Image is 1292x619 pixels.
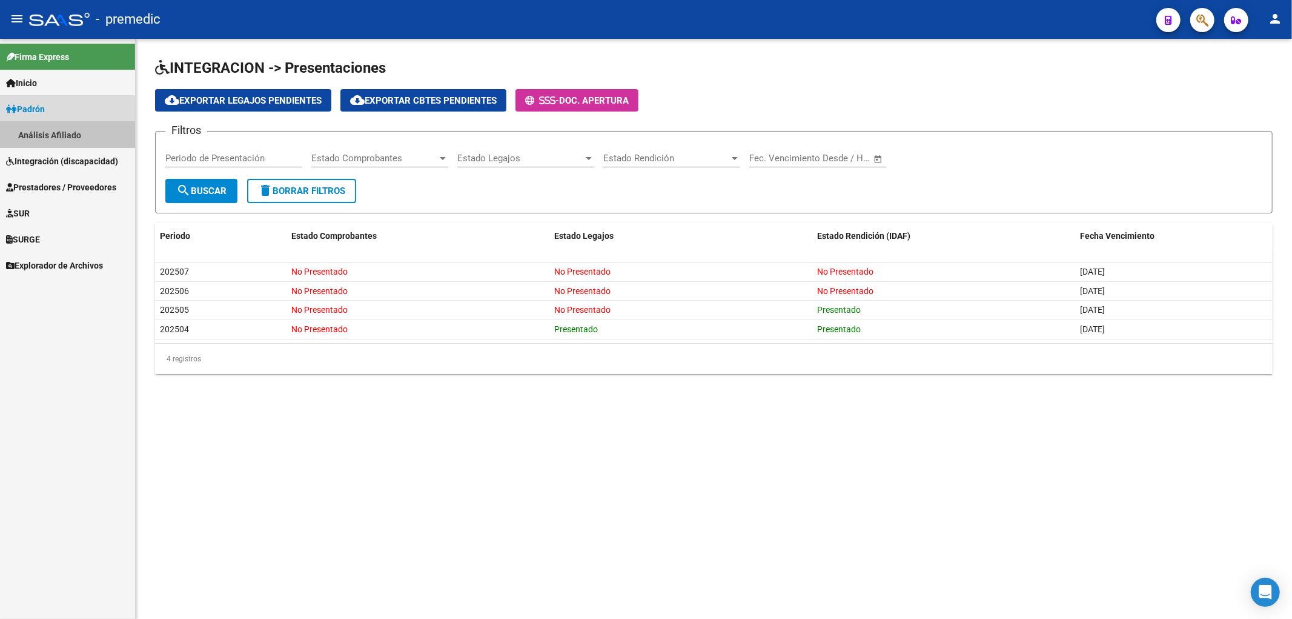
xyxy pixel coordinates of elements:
span: Fecha Vencimiento [1080,231,1155,241]
mat-icon: search [176,183,191,198]
span: No Presentado [554,286,611,296]
button: Buscar [165,179,237,203]
div: 4 registros [155,344,1273,374]
span: No Presentado [291,305,348,315]
span: 202507 [160,267,189,276]
span: INTEGRACION -> Presentaciones [155,59,386,76]
input: Fecha inicio [749,153,798,164]
span: Estado Legajos [554,231,614,241]
span: Estado Legajos [457,153,583,164]
span: Explorador de Archivos [6,259,103,272]
span: Prestadores / Proveedores [6,181,116,194]
span: No Presentado [291,324,348,334]
span: Firma Express [6,50,69,64]
span: No Presentado [291,286,348,296]
span: Estado Comprobantes [291,231,377,241]
button: Open calendar [872,152,886,166]
span: Presentado [554,324,598,334]
datatable-header-cell: Estado Comprobantes [287,223,549,249]
button: -Doc. Apertura [515,89,638,112]
span: Buscar [176,186,227,196]
span: [DATE] [1080,305,1105,315]
button: Exportar Cbtes Pendientes [340,89,506,112]
span: Presentado [817,324,861,334]
span: No Presentado [291,267,348,276]
span: Exportar Cbtes Pendientes [350,95,497,106]
span: Exportar Legajos Pendientes [165,95,322,106]
span: No Presentado [817,267,873,276]
span: [DATE] [1080,286,1105,296]
span: [DATE] [1080,324,1105,334]
button: Borrar Filtros [247,179,356,203]
mat-icon: delete [258,183,273,198]
span: Integración (discapacidad) [6,155,118,168]
span: No Presentado [554,305,611,315]
span: Borrar Filtros [258,186,345,196]
mat-icon: cloud_download [165,93,179,107]
span: Inicio [6,76,37,90]
span: Estado Comprobantes [311,153,437,164]
span: SURGE [6,233,40,246]
datatable-header-cell: Estado Rendición (IDAF) [812,223,1075,249]
span: No Presentado [817,286,873,296]
span: Periodo [160,231,190,241]
datatable-header-cell: Fecha Vencimiento [1075,223,1273,249]
span: 202505 [160,305,189,315]
span: - [525,95,559,106]
span: Doc. Apertura [559,95,629,106]
div: Open Intercom Messenger [1251,578,1280,607]
span: 202506 [160,286,189,296]
mat-icon: person [1268,12,1282,26]
span: Estado Rendición (IDAF) [817,231,910,241]
mat-icon: menu [10,12,24,26]
span: SUR [6,207,30,220]
datatable-header-cell: Estado Legajos [549,223,812,249]
h3: Filtros [165,122,207,139]
button: Exportar Legajos Pendientes [155,89,331,112]
datatable-header-cell: Periodo [155,223,287,249]
mat-icon: cloud_download [350,93,365,107]
span: [DATE] [1080,267,1105,276]
span: Padrón [6,102,45,116]
span: No Presentado [554,267,611,276]
span: - premedic [96,6,161,33]
input: Fecha fin [809,153,868,164]
span: Estado Rendición [603,153,729,164]
span: Presentado [817,305,861,315]
span: 202504 [160,324,189,334]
